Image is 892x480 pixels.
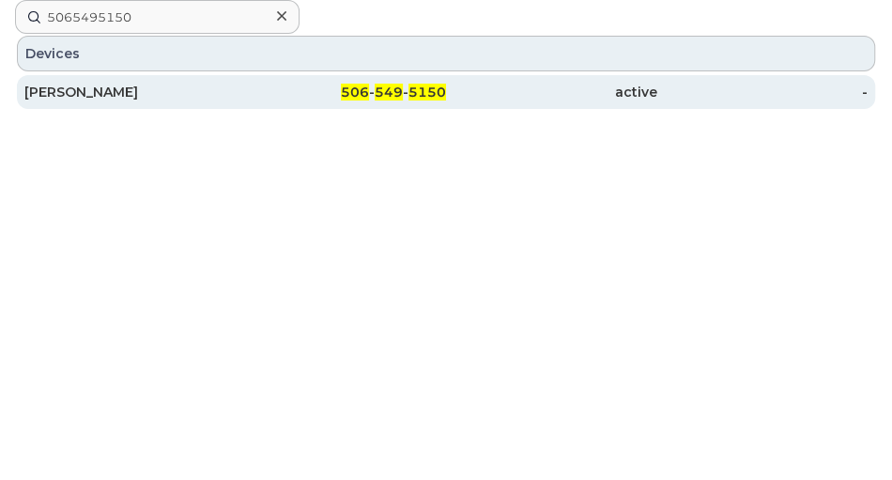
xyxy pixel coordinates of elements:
[17,75,875,109] a: [PERSON_NAME]506-549-5150active-
[408,84,446,101] span: 5150
[446,83,657,101] div: active
[657,83,869,101] div: -
[341,84,369,101] span: 506
[375,84,403,101] span: 549
[24,83,236,101] div: [PERSON_NAME]
[236,83,447,101] div: - -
